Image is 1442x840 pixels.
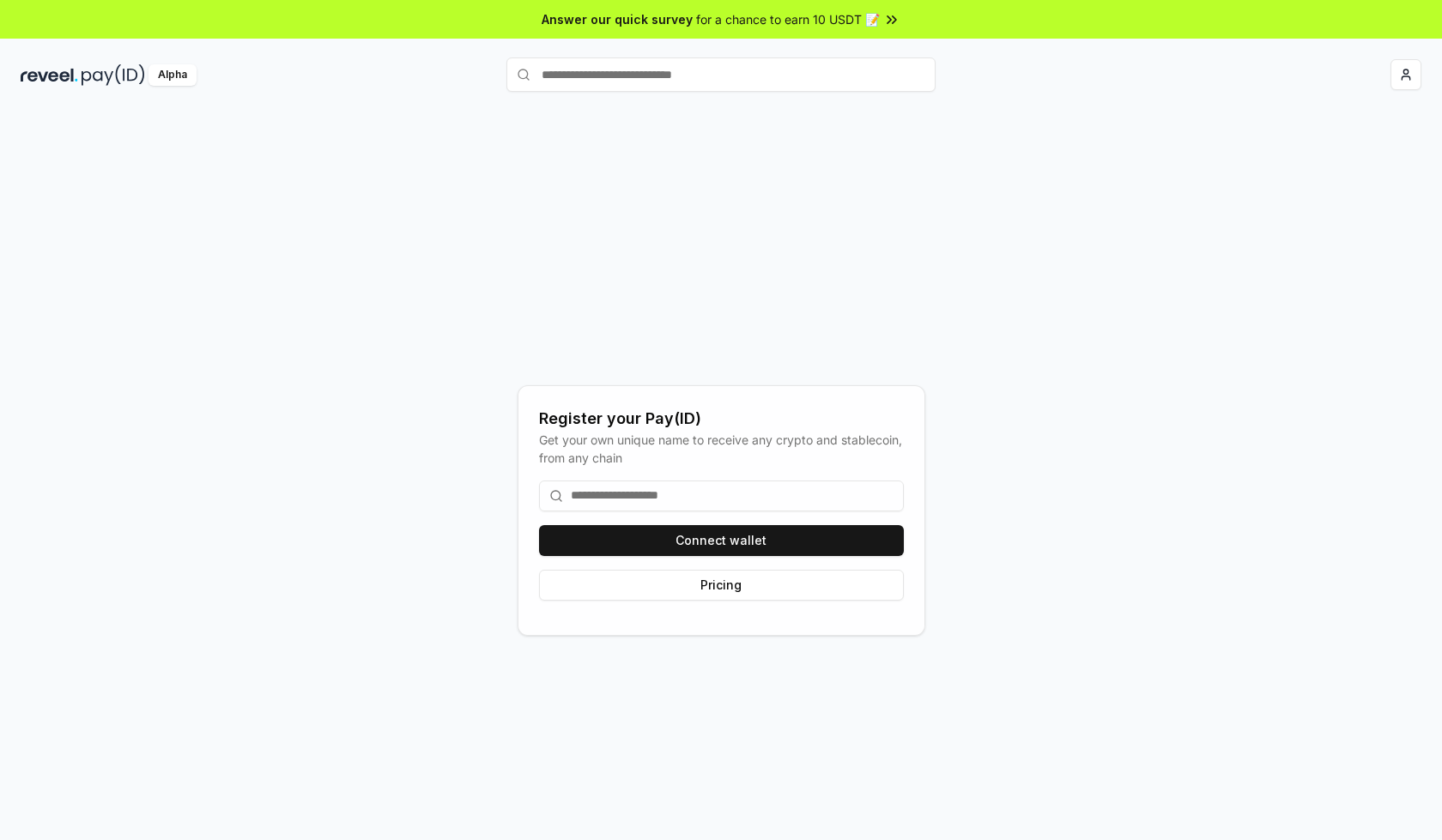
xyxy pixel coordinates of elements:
[539,407,904,431] div: Register your Pay(ID)
[21,64,78,86] img: reveel_dark
[539,431,904,467] div: Get your own unique name to receive any crypto and stablecoin, from any chain
[82,64,145,86] img: pay_id
[542,10,693,28] span: Answer our quick survey
[148,64,197,86] div: Alpha
[539,570,904,601] button: Pricing
[696,10,880,28] span: for a chance to earn 10 USDT 📝
[539,525,904,556] button: Connect wallet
